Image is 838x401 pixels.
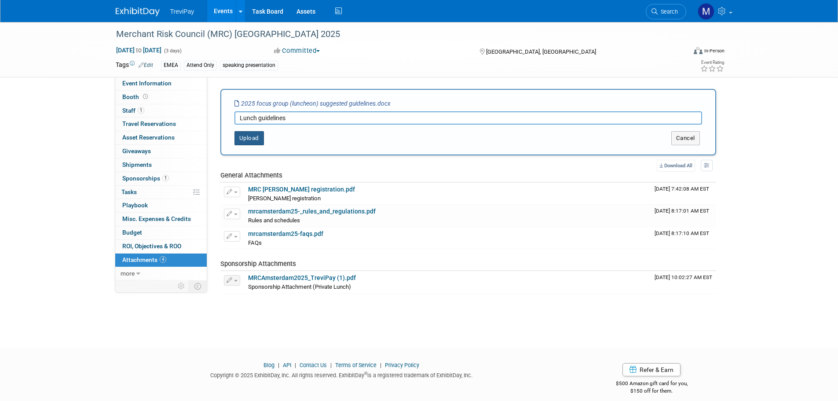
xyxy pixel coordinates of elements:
span: Upload Timestamp [655,230,709,236]
a: Download All [657,160,695,172]
i: 2025 focus group (luncheon) suggested guidelines.docx [234,100,391,107]
a: Staff1 [115,104,207,118]
a: Sponsorships1 [115,172,207,185]
td: Toggle Event Tabs [189,280,207,292]
a: Shipments [115,158,207,172]
img: Format-Inperson.png [694,47,703,54]
span: Budget [122,229,142,236]
a: ROI, Objectives & ROO [115,240,207,253]
a: Event Information [115,77,207,90]
a: Privacy Policy [385,362,419,368]
a: Budget [115,226,207,239]
span: Shipments [122,161,152,168]
img: Maiia Khasina [698,3,714,20]
span: Attachments [122,256,166,263]
a: Travel Reservations [115,118,207,131]
td: Upload Timestamp [651,205,716,227]
span: Staff [122,107,144,114]
span: 4 [160,256,166,263]
div: speaking presentation [220,61,278,70]
span: Asset Reservations [122,134,175,141]
div: Merchant Risk Council (MRC) [GEOGRAPHIC_DATA] 2025 [113,26,673,42]
td: Personalize Event Tab Strip [174,280,189,292]
span: Sponsorship Attachment (Private Lunch) [248,283,351,290]
a: Playbook [115,199,207,212]
span: Sponsorship Attachments [220,260,296,268]
span: Booth not reserved yet [141,93,150,100]
sup: ® [364,371,367,376]
span: | [378,362,384,368]
div: $500 Amazon gift card for you, [581,374,723,394]
span: (3 days) [163,48,182,54]
div: In-Person [704,48,725,54]
a: Blog [263,362,274,368]
div: EMEA [161,61,181,70]
a: API [283,362,291,368]
a: Giveaways [115,145,207,158]
span: Search [658,8,678,15]
a: Refer & Earn [622,363,681,376]
span: Travel Reservations [122,120,176,127]
a: mrcamsterdam25-_rules_and_regulations.pdf [248,208,376,215]
a: MRCAmsterdam2025_TreviPay (1).pdf [248,274,356,281]
a: MRC [PERSON_NAME] registration.pdf [248,186,355,193]
span: Booth [122,93,150,100]
span: General Attachments [220,171,282,179]
span: Event Information [122,80,172,87]
a: Edit [139,62,153,68]
span: to [135,47,143,54]
span: [DATE] [DATE] [116,46,162,54]
a: Misc. Expenses & Credits [115,213,207,226]
span: | [328,362,334,368]
span: | [276,362,282,368]
a: Booth [115,91,207,104]
td: Upload Timestamp [651,227,716,249]
span: Playbook [122,202,148,209]
span: Upload Timestamp [655,186,709,192]
span: Sponsorships [122,175,169,182]
span: Rules and schedules [248,217,300,224]
span: Tasks [121,188,137,195]
div: Attend Only [184,61,217,70]
span: Giveaways [122,147,151,155]
td: Upload Timestamp [651,183,716,205]
span: FAQs [248,239,262,246]
span: [PERSON_NAME] registration [248,195,321,202]
span: 1 [138,107,144,114]
button: Cancel [671,131,700,145]
td: Tags [116,60,153,70]
a: Tasks [115,186,207,199]
div: Copyright © 2025 ExhibitDay, Inc. All rights reserved. ExhibitDay is a registered trademark of Ex... [116,369,568,379]
a: Search [646,4,686,19]
td: Upload Timestamp [651,271,716,293]
span: ROI, Objectives & ROO [122,243,181,250]
a: mrcamsterdam25-faqs.pdf [248,230,323,237]
a: Attachments4 [115,254,207,267]
span: Misc. Expenses & Credits [122,215,191,222]
div: Event Rating [700,60,724,65]
span: more [121,270,135,277]
div: $150 off for them. [581,387,723,395]
div: Event Format [634,46,725,59]
a: Asset Reservations [115,131,207,144]
span: | [293,362,298,368]
span: Upload Timestamp [655,274,712,280]
a: Contact Us [300,362,327,368]
span: [GEOGRAPHIC_DATA], [GEOGRAPHIC_DATA] [486,48,596,55]
a: Terms of Service [335,362,377,368]
img: ExhibitDay [116,7,160,16]
input: Enter description [234,111,702,125]
span: 1 [162,175,169,181]
span: Upload Timestamp [655,208,709,214]
a: more [115,267,207,280]
button: Upload [234,131,264,145]
span: TreviPay [170,8,194,15]
button: Committed [271,46,323,55]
